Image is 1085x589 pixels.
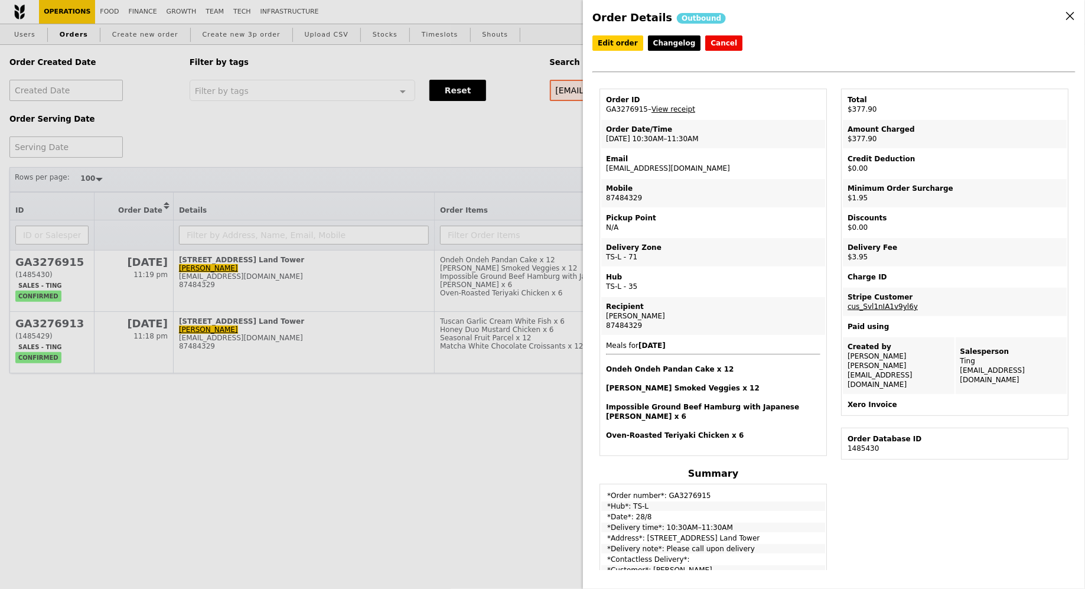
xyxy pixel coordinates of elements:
h4: [PERSON_NAME] Smoked Veggies x 12 [606,383,820,393]
td: $377.90 [843,120,1067,148]
div: Delivery Fee [848,243,1062,252]
div: Recipient [606,302,820,311]
td: *Order number*: GA3276915 [601,486,825,500]
td: $0.00 [843,149,1067,178]
td: *Delivery note*: Please call upon delivery [601,544,825,554]
td: Ting [EMAIL_ADDRESS][DOMAIN_NAME] [956,337,1067,394]
span: Meals for [606,341,820,440]
div: Minimum Order Surcharge [848,184,1062,193]
h4: Summary [599,468,827,479]
h4: Impossible Ground Beef Hamburg with Japanese [PERSON_NAME] x 6 [606,402,820,421]
td: [EMAIL_ADDRESS][DOMAIN_NAME] [601,149,825,178]
td: TS-L - 35 [601,268,825,296]
td: N/A [601,209,825,237]
div: Salesperson [960,347,1063,356]
a: Changelog [648,35,701,51]
div: Hub [606,272,820,282]
div: Stripe Customer [848,292,1062,302]
a: View receipt [651,105,695,113]
div: Created by [848,342,950,352]
td: [PERSON_NAME] [PERSON_NAME][EMAIL_ADDRESS][DOMAIN_NAME] [843,337,954,394]
td: *Address*: [STREET_ADDRESS] Land Tower [601,533,825,543]
div: Mobile [606,184,820,193]
div: Paid using [848,322,1062,331]
td: *Date*: 28/8 [601,512,825,522]
a: Edit order [592,35,643,51]
div: Total [848,95,1062,105]
div: Amount Charged [848,125,1062,134]
td: *Customer*: [PERSON_NAME] [601,565,825,580]
td: 1485430 [843,429,1067,458]
div: Order Database ID [848,434,1062,444]
button: Cancel [705,35,742,51]
div: Delivery Zone [606,243,820,252]
td: $377.90 [843,90,1067,119]
div: Credit Deduction [848,154,1062,164]
div: 87484329 [606,321,820,330]
div: Pickup Point [606,213,820,223]
div: Discounts [848,213,1062,223]
span: Order Details [592,11,672,24]
td: $1.95 [843,179,1067,207]
td: $3.95 [843,238,1067,266]
div: Charge ID [848,272,1062,282]
div: Order ID [606,95,820,105]
div: Email [606,154,820,164]
div: Xero Invoice [848,400,1062,409]
td: *Contactless Delivery*: [601,555,825,564]
td: [DATE] 10:30AM–11:30AM [601,120,825,148]
h4: Ondeh Ondeh Pandan Cake x 12 [606,365,820,374]
td: TS-L - 71 [601,238,825,266]
div: [PERSON_NAME] [606,311,820,321]
span: – [648,105,651,113]
h4: Oven‑Roasted Teriyaki Chicken x 6 [606,431,820,440]
td: *Delivery time*: 10:30AM–11:30AM [601,523,825,532]
a: cus_Svl1nIA1v9yl6y [848,302,918,311]
div: Order Date/Time [606,125,820,134]
td: GA3276915 [601,90,825,119]
td: $0.00 [843,209,1067,237]
td: *Hub*: TS-L [601,502,825,511]
td: 87484329 [601,179,825,207]
b: [DATE] [638,341,666,350]
div: Outbound [677,13,726,24]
